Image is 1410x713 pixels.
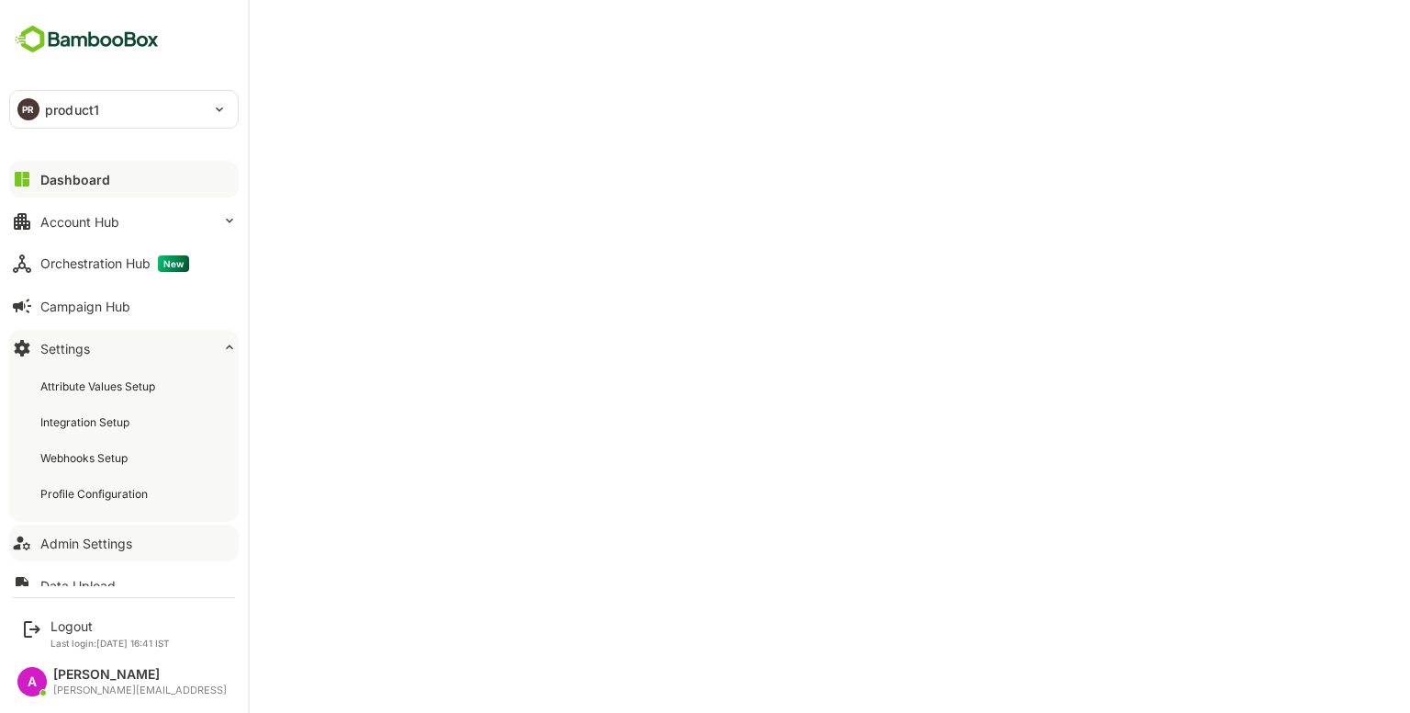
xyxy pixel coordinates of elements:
div: Integration Setup [40,414,133,430]
div: A [17,667,47,696]
div: Attribute Values Setup [40,379,159,394]
div: Logout [50,618,170,634]
button: Orchestration HubNew [9,245,239,282]
div: Account Hub [40,214,119,230]
div: Admin Settings [40,536,132,551]
div: Settings [40,341,90,356]
span: New [158,255,189,272]
button: Campaign Hub [9,288,239,324]
button: Data Upload [9,567,239,604]
div: Data Upload [40,578,116,594]
div: [PERSON_NAME][EMAIL_ADDRESS] [53,685,227,696]
div: [PERSON_NAME] [53,667,227,683]
p: product1 [45,100,99,119]
div: Campaign Hub [40,299,130,314]
button: Admin Settings [9,525,239,561]
div: PRproduct1 [10,91,238,128]
div: Webhooks Setup [40,450,131,466]
div: Dashboard [40,172,110,187]
div: PR [17,98,39,120]
div: Orchestration Hub [40,255,189,272]
button: Settings [9,330,239,367]
button: Dashboard [9,161,239,198]
img: BambooboxFullLogoMark.5f36c76dfaba33ec1ec1367b70bb1252.svg [9,22,164,57]
button: Account Hub [9,203,239,240]
div: Profile Configuration [40,486,151,502]
p: Last login: [DATE] 16:41 IST [50,638,170,649]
